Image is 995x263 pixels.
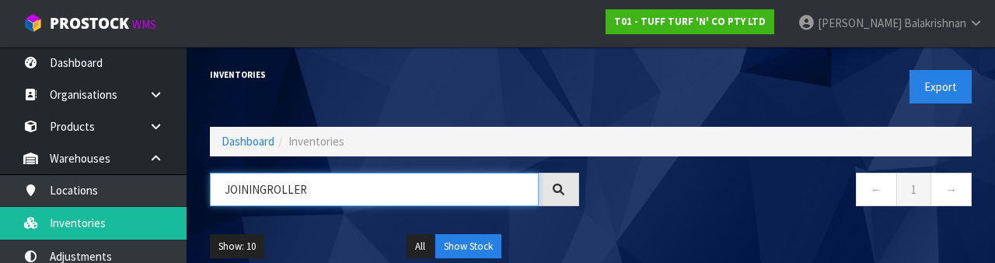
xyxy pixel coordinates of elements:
h1: Inventories [210,70,579,79]
span: ProStock [50,13,129,33]
strong: T01 - TUFF TURF 'N' CO PTY LTD [614,15,766,28]
small: WMS [132,17,156,32]
button: Show Stock [435,234,501,259]
button: Show: 10 [210,234,264,259]
span: Balakrishnan [904,16,966,30]
a: 1 [896,173,931,206]
a: T01 - TUFF TURF 'N' CO PTY LTD [606,9,774,34]
button: All [407,234,434,259]
nav: Page navigation [602,173,972,211]
span: [PERSON_NAME] [818,16,902,30]
a: Dashboard [222,134,274,149]
a: ← [856,173,897,206]
a: → [930,173,972,206]
input: Search inventories [210,173,539,206]
span: Inventories [288,134,344,149]
img: cube-alt.png [23,13,43,33]
button: Export [909,70,972,103]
